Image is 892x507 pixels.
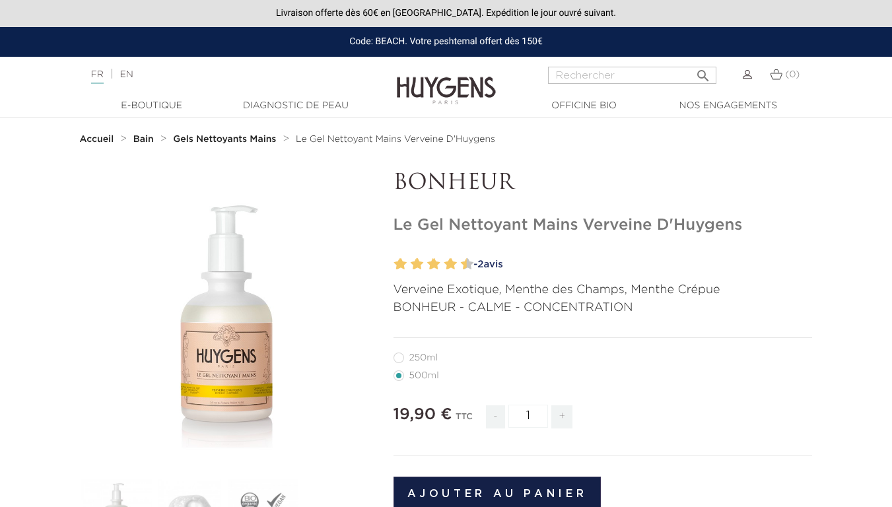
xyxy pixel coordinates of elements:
i:  [695,64,711,80]
strong: Gels Nettoyants Mains [173,135,276,144]
span: (0) [785,70,800,79]
span: 2 [477,259,483,269]
a: Le Gel Nettoyant Mains Verveine D'Huygens [296,134,495,145]
p: BONHEUR [394,171,813,196]
span: 19,90 € [394,407,452,422]
label: 250ml [394,353,454,363]
div: TTC [456,403,473,438]
label: 6 [430,255,440,274]
a: Officine Bio [518,99,650,113]
a: E-Boutique [86,99,218,113]
label: 8 [447,255,457,274]
label: 7 [441,255,446,274]
span: Le Gel Nettoyant Mains Verveine D'Huygens [296,135,495,144]
span: - [486,405,504,428]
input: Rechercher [548,67,716,84]
a: -2avis [469,255,813,275]
label: 9 [458,255,463,274]
h1: Le Gel Nettoyant Mains Verveine D'Huygens [394,216,813,235]
a: Diagnostic de peau [230,99,362,113]
a: Accueil [80,134,117,145]
label: 10 [463,255,473,274]
strong: Bain [133,135,154,144]
p: Verveine Exotique, Menthe des Champs, Menthe Crépue [394,281,813,299]
div: | [85,67,362,83]
a: Bain [133,134,157,145]
input: Quantité [508,405,548,428]
p: BONHEUR - CALME - CONCENTRATION [394,299,813,317]
a: Gels Nettoyants Mains [173,134,279,145]
label: 5 [425,255,429,274]
a: Nos engagements [662,99,794,113]
label: 3 [408,255,413,274]
strong: Accueil [80,135,114,144]
label: 500ml [394,370,455,381]
span: + [551,405,572,428]
label: 4 [413,255,423,274]
a: EN [120,70,133,79]
label: 2 [397,255,407,274]
img: Huygens [397,55,496,106]
label: 1 [392,255,396,274]
a: FR [91,70,104,84]
button:  [691,63,715,81]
